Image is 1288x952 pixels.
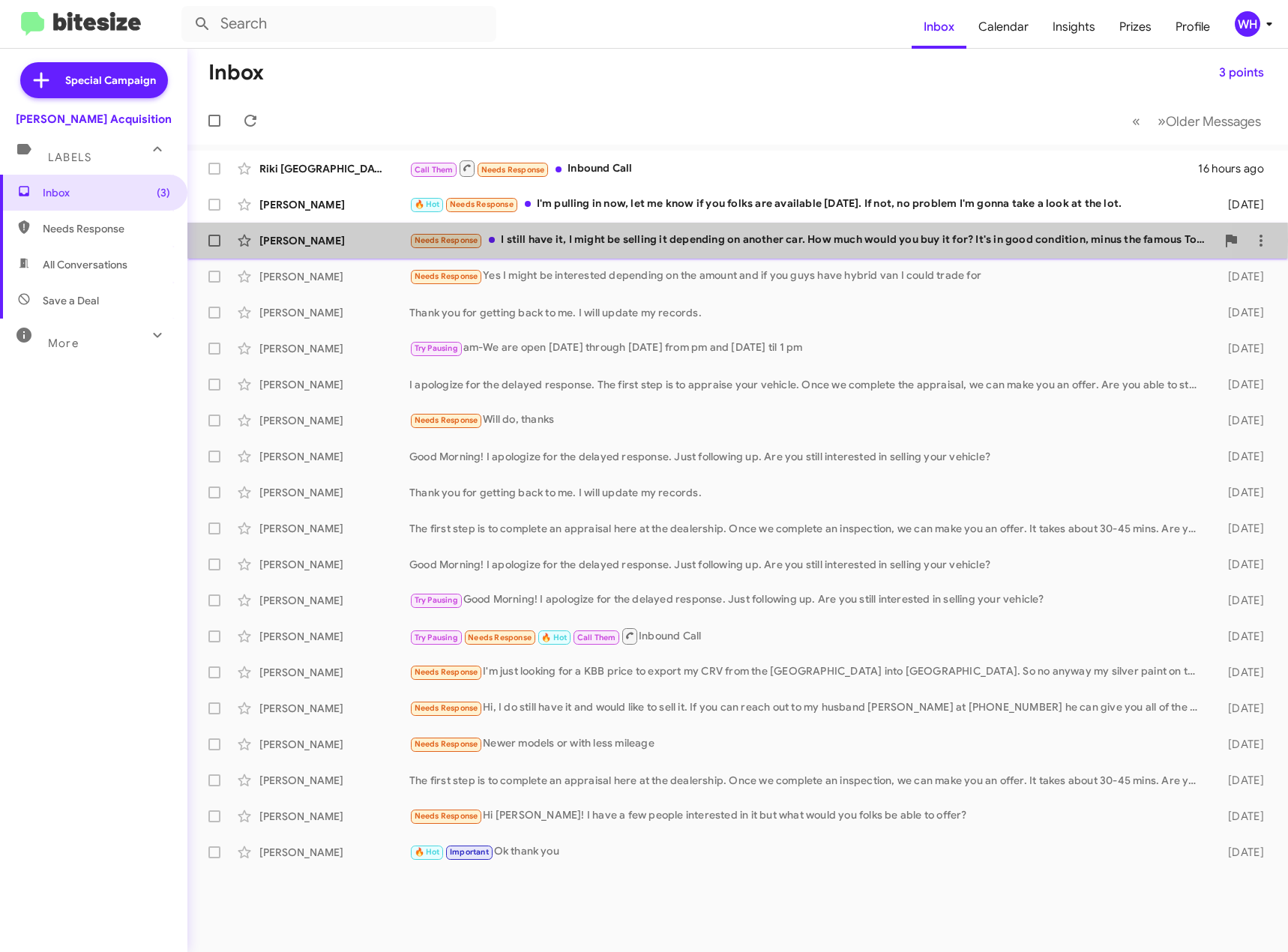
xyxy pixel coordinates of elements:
[259,413,409,428] div: [PERSON_NAME]
[409,412,1206,429] div: Will do, thanks
[1206,773,1276,788] div: [DATE]
[409,449,1206,464] div: Good Morning! I apologize for the delayed response. Just following up. Are you still interested i...
[65,73,156,88] span: Special Campaign
[415,415,478,425] span: Needs Response
[259,629,409,644] div: [PERSON_NAME]
[1206,269,1276,284] div: [DATE]
[1149,106,1270,136] button: Next
[415,811,478,821] span: Needs Response
[1206,485,1276,500] div: [DATE]
[450,199,514,209] span: Needs Response
[481,165,545,175] span: Needs Response
[1124,106,1270,136] nav: Page navigation example
[468,633,532,642] span: Needs Response
[409,485,1206,500] div: Thank you for getting back to me. I will update my records.
[1158,112,1166,130] span: »
[409,521,1206,536] div: The first step is to complete an appraisal here at the dealership. Once we complete an inspection...
[415,235,478,245] span: Needs Response
[43,185,170,200] span: Inbox
[966,5,1041,49] a: Calendar
[415,703,478,713] span: Needs Response
[1164,5,1222,49] a: Profile
[1206,557,1276,572] div: [DATE]
[1206,341,1276,356] div: [DATE]
[157,185,170,200] span: (3)
[415,199,440,209] span: 🔥 Hot
[409,773,1206,788] div: The first step is to complete an appraisal here at the dealership. Once we complete an inspection...
[409,196,1206,213] div: I'm pulling in now, let me know if you folks are available [DATE]. If not, no problem I'm gonna t...
[1206,593,1276,608] div: [DATE]
[181,6,496,42] input: Search
[1123,106,1149,136] button: Previous
[1206,413,1276,428] div: [DATE]
[541,633,567,642] span: 🔥 Hot
[259,593,409,608] div: [PERSON_NAME]
[415,847,440,857] span: 🔥 Hot
[415,739,478,749] span: Needs Response
[409,699,1206,717] div: Hi, I do still have it and would like to sell it. If you can reach out to my husband [PERSON_NAME...
[259,557,409,572] div: [PERSON_NAME]
[415,667,478,677] span: Needs Response
[259,449,409,464] div: [PERSON_NAME]
[409,843,1206,861] div: Ok thank you
[259,665,409,680] div: [PERSON_NAME]
[1206,377,1276,392] div: [DATE]
[577,633,616,642] span: Call Them
[1206,809,1276,824] div: [DATE]
[259,809,409,824] div: [PERSON_NAME]
[16,112,172,127] div: [PERSON_NAME] Acquisition
[1206,737,1276,752] div: [DATE]
[1041,5,1107,49] a: Insights
[409,627,1206,645] div: Inbound Call
[415,343,458,353] span: Try Pausing
[1206,305,1276,320] div: [DATE]
[415,595,458,605] span: Try Pausing
[43,293,99,308] span: Save a Deal
[409,159,1198,178] div: Inbound Call
[1206,449,1276,464] div: [DATE]
[409,807,1206,825] div: Hi [PERSON_NAME]! I have a few people interested in it but what would you folks be able to offer?
[1206,521,1276,536] div: [DATE]
[259,773,409,788] div: [PERSON_NAME]
[415,633,458,642] span: Try Pausing
[48,151,91,164] span: Labels
[409,377,1206,392] div: I apologize for the delayed response. The first step is to appraise your vehicle. Once we complet...
[1207,59,1276,86] button: 3 points
[409,557,1206,572] div: Good Morning! I apologize for the delayed response. Just following up. Are you still interested i...
[1206,629,1276,644] div: [DATE]
[409,232,1216,249] div: I still have it, I might be selling it depending on another car. How much would you buy it for? I...
[259,269,409,284] div: [PERSON_NAME]
[1166,113,1261,130] span: Older Messages
[409,340,1206,357] div: am-We are open [DATE] through [DATE] from pm and [DATE] til 1 pm
[415,271,478,281] span: Needs Response
[43,221,170,236] span: Needs Response
[1206,197,1276,212] div: [DATE]
[43,257,127,272] span: All Conversations
[1198,161,1276,176] div: 16 hours ago
[259,521,409,536] div: [PERSON_NAME]
[450,847,489,857] span: Important
[20,62,168,98] a: Special Campaign
[259,485,409,500] div: [PERSON_NAME]
[1107,5,1164,49] a: Prizes
[259,845,409,860] div: [PERSON_NAME]
[259,197,409,212] div: [PERSON_NAME]
[1132,112,1140,130] span: «
[259,161,409,176] div: Riki [GEOGRAPHIC_DATA]
[409,591,1206,609] div: Good Morning! I apologize for the delayed response. Just following up. Are you still interested i...
[208,61,264,85] h1: Inbox
[409,735,1206,753] div: Newer models or with less mileage
[1235,11,1260,37] div: WH
[259,305,409,320] div: [PERSON_NAME]
[1206,665,1276,680] div: [DATE]
[1219,59,1264,86] span: 3 points
[259,701,409,716] div: [PERSON_NAME]
[259,233,409,248] div: [PERSON_NAME]
[1222,11,1272,37] button: WH
[259,737,409,752] div: [PERSON_NAME]
[912,5,966,49] a: Inbox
